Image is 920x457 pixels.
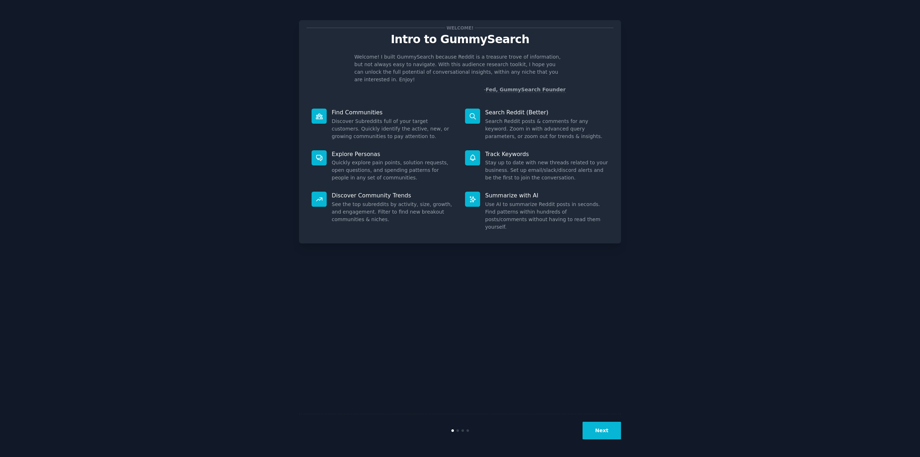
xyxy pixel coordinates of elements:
dd: Search Reddit posts & comments for any keyword. Zoom in with advanced query parameters, or zoom o... [485,118,608,140]
dd: Discover Subreddits full of your target customers. Quickly identify the active, new, or growing c... [332,118,455,140]
p: Explore Personas [332,150,455,158]
dd: See the top subreddits by activity, size, growth, and engagement. Filter to find new breakout com... [332,201,455,223]
p: Summarize with AI [485,192,608,199]
p: Track Keywords [485,150,608,158]
span: Welcome! [445,24,475,32]
p: Find Communities [332,109,455,116]
p: Search Reddit (Better) [485,109,608,116]
p: Intro to GummySearch [307,33,613,46]
dd: Stay up to date with new threads related to your business. Set up email/slack/discord alerts and ... [485,159,608,182]
dd: Use AI to summarize Reddit posts in seconds. Find patterns within hundreds of posts/comments with... [485,201,608,231]
div: - [484,86,566,93]
p: Welcome! I built GummySearch because Reddit is a treasure trove of information, but not always ea... [354,53,566,83]
p: Discover Community Trends [332,192,455,199]
button: Next [583,422,621,439]
a: Fed, GummySearch Founder [486,87,566,93]
dd: Quickly explore pain points, solution requests, open questions, and spending patterns for people ... [332,159,455,182]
